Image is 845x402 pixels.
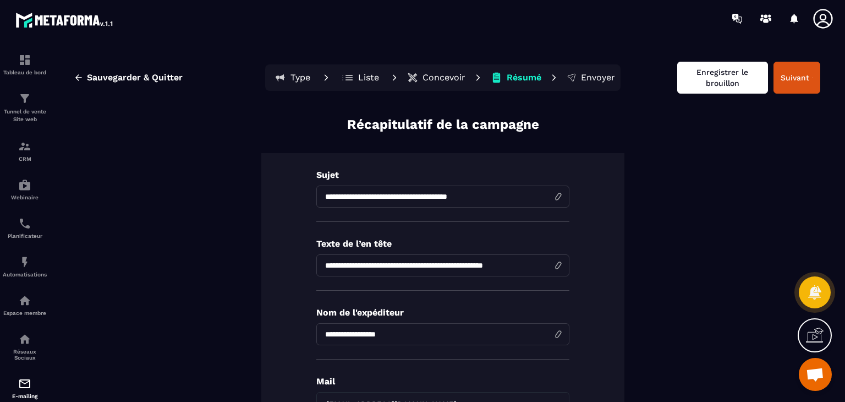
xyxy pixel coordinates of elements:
[3,247,47,286] a: automationsautomationsAutomatisations
[3,393,47,399] p: E-mailing
[3,310,47,316] p: Espace membre
[487,67,545,89] button: Résumé
[3,233,47,239] p: Planificateur
[3,84,47,132] a: formationformationTunnel de vente Site web
[18,92,31,105] img: formation
[3,108,47,123] p: Tunnel de vente Site web
[3,271,47,278] p: Automatisations
[3,194,47,200] p: Webinaire
[15,10,114,30] img: logo
[799,358,832,391] div: Ouvrir le chat
[336,67,385,89] button: Liste
[3,209,47,247] a: schedulerschedulerPlanificateur
[316,170,569,180] p: Sujet
[3,324,47,369] a: social-networksocial-networkRéseaux Sociaux
[3,286,47,324] a: automationsautomationsEspace membre
[3,69,47,75] p: Tableau de bord
[404,67,469,89] button: Concevoir
[18,140,31,153] img: formation
[677,62,768,94] button: Enregistrer le brouillon
[581,72,615,83] p: Envoyer
[3,45,47,84] a: formationformationTableau de bord
[3,170,47,209] a: automationsautomationsWebinaire
[563,67,618,89] button: Envoyer
[422,72,465,83] p: Concevoir
[773,62,820,94] button: Suivant
[316,238,569,249] p: Texte de l’en tête
[18,377,31,390] img: email
[316,307,569,318] p: Nom de l'expéditeur
[18,217,31,230] img: scheduler
[316,376,569,387] p: Mail
[358,72,379,83] p: Liste
[267,67,317,89] button: Type
[507,72,541,83] p: Résumé
[18,256,31,269] img: automations
[18,178,31,192] img: automations
[18,333,31,346] img: social-network
[3,156,47,162] p: CRM
[65,68,191,88] button: Sauvegarder & Quitter
[87,72,183,83] span: Sauvegarder & Quitter
[18,294,31,307] img: automations
[18,53,31,67] img: formation
[3,349,47,361] p: Réseaux Sociaux
[290,72,310,83] p: Type
[3,132,47,170] a: formationformationCRM
[347,116,539,134] p: Récapitulatif de la campagne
